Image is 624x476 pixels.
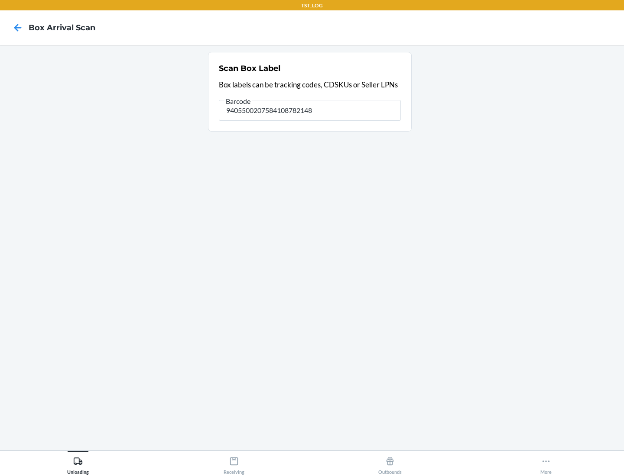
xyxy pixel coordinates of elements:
[224,453,244,475] div: Receiving
[301,2,323,10] p: TST_LOG
[312,451,468,475] button: Outbounds
[219,100,401,121] input: Barcode
[219,63,280,74] h2: Scan Box Label
[468,451,624,475] button: More
[219,79,401,90] p: Box labels can be tracking codes, CDSKUs or Seller LPNs
[29,22,95,33] h4: Box Arrival Scan
[378,453,402,475] div: Outbounds
[156,451,312,475] button: Receiving
[224,97,252,106] span: Barcode
[540,453,552,475] div: More
[67,453,89,475] div: Unloading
